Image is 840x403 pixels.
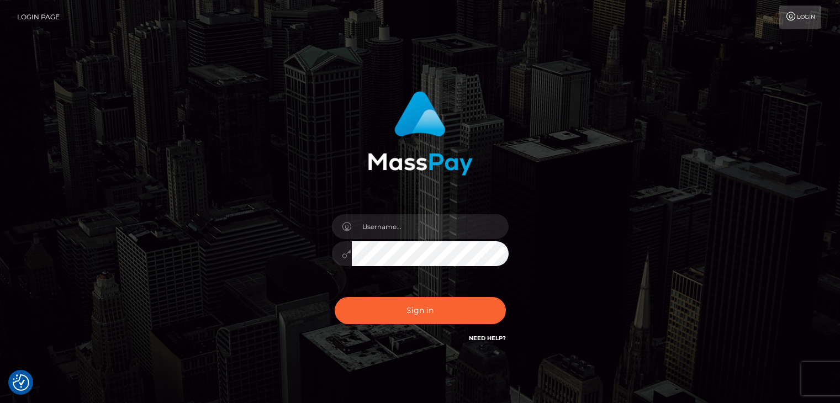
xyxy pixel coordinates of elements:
a: Login [779,6,821,29]
button: Consent Preferences [13,374,29,391]
a: Login Page [17,6,60,29]
input: Username... [352,214,509,239]
a: Need Help? [469,335,506,342]
img: Revisit consent button [13,374,29,391]
img: MassPay Login [368,91,473,176]
button: Sign in [335,297,506,324]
